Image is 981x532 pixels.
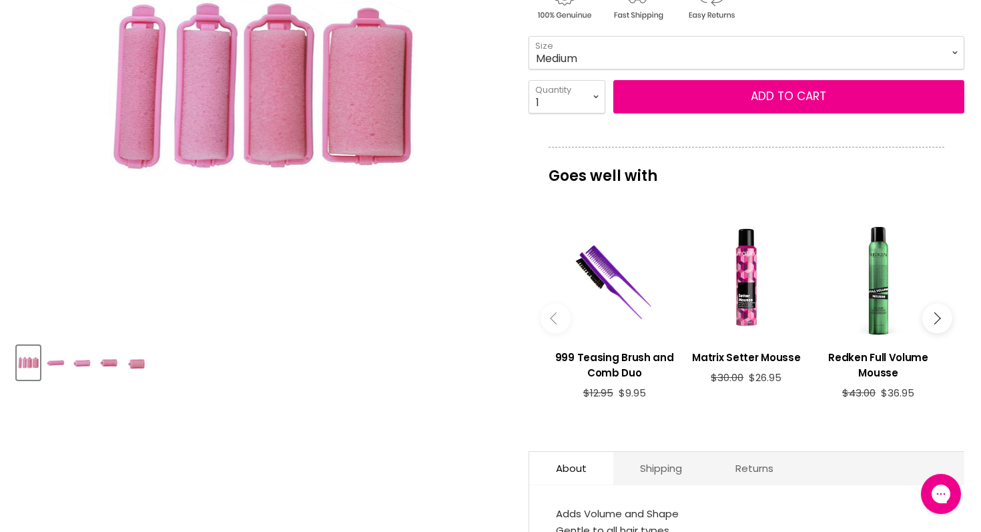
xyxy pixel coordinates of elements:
a: View product:999 Teasing Brush and Comb Duo [555,340,674,387]
span: $12.95 [583,386,613,400]
span: $30.00 [711,370,743,384]
span: $9.95 [619,386,646,400]
button: Hi Lift Pink Foam Rollers [44,346,67,380]
img: Hi Lift Pink Foam Rollers [45,347,66,378]
img: Hi Lift Pink Foam Rollers [18,347,39,378]
span: $26.95 [749,370,781,384]
button: Hi Lift Pink Foam Rollers [126,346,149,380]
button: Hi Lift Pink Foam Rollers [99,346,122,380]
a: View product:Matrix Setter Mousse [687,340,806,372]
img: Hi Lift Pink Foam Rollers [73,347,93,378]
h3: Redken Full Volume Mousse [819,350,938,380]
a: About [529,452,613,485]
p: Goes well with [549,147,944,191]
li: Adds Volume and Shape [556,505,938,523]
img: Hi Lift Pink Foam Rollers [127,347,148,378]
div: Product thumbnails [15,342,507,380]
img: Hi Lift Pink Foam Rollers [100,347,121,378]
button: Hi Lift Pink Foam Rollers [17,346,40,380]
h3: Matrix Setter Mousse [687,350,806,365]
span: $43.00 [842,386,876,400]
h3: 999 Teasing Brush and Comb Duo [555,350,674,380]
a: View product:Redken Full Volume Mousse [819,340,938,387]
iframe: Gorgias live chat messenger [914,469,968,519]
span: $36.95 [881,386,914,400]
a: Shipping [613,452,709,485]
a: Returns [709,452,800,485]
button: Add to cart [613,80,964,113]
button: Hi Lift Pink Foam Rollers [71,346,95,380]
select: Quantity [529,80,605,113]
